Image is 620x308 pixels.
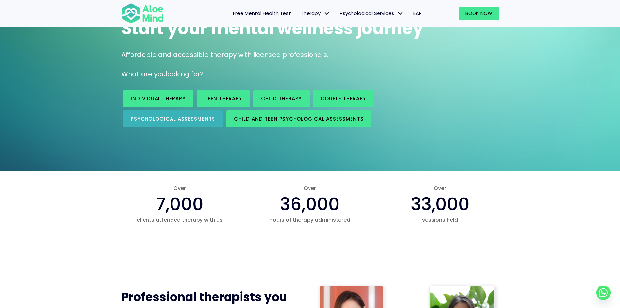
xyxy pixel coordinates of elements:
[121,69,166,79] span: What are you
[166,69,204,79] span: looking for?
[121,16,423,40] span: Start your mental wellness journey
[197,90,250,107] a: Teen Therapy
[381,184,499,192] span: Over
[335,7,408,20] a: Psychological ServicesPsychological Services: submenu
[204,95,242,102] span: Teen Therapy
[321,95,366,102] span: Couple therapy
[251,216,368,224] span: hours of therapy administered
[253,90,310,107] a: Child Therapy
[156,192,204,216] span: 7,000
[121,216,239,224] span: clients attended therapy with us
[131,115,215,122] span: Psychological assessments
[396,9,405,18] span: Psychological Services: submenu
[121,50,499,60] p: Affordable and accessible therapy with licensed professionals.
[313,90,374,107] a: Couple therapy
[121,184,239,192] span: Over
[322,9,332,18] span: Therapy: submenu
[226,110,371,127] a: Child and Teen Psychological assessments
[228,7,296,20] a: Free Mental Health Test
[411,192,470,216] span: 33,000
[413,10,422,17] span: EAP
[381,216,499,224] span: sessions held
[172,7,427,20] nav: Menu
[131,95,186,102] span: Individual therapy
[296,7,335,20] a: TherapyTherapy: submenu
[596,286,611,300] a: Whatsapp
[121,3,164,24] img: Aloe mind Logo
[233,10,291,17] span: Free Mental Health Test
[261,95,302,102] span: Child Therapy
[465,10,492,17] span: Book Now
[123,110,223,127] a: Psychological assessments
[301,10,330,17] span: Therapy
[280,192,340,216] span: 36,000
[459,7,499,20] a: Book Now
[251,184,368,192] span: Over
[408,7,427,20] a: EAP
[234,115,364,122] span: Child and Teen Psychological assessments
[340,10,404,17] span: Psychological Services
[123,90,193,107] a: Individual therapy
